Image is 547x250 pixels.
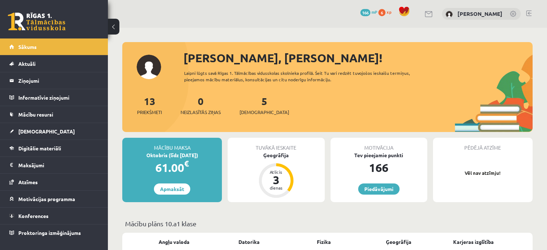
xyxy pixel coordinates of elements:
[9,89,99,106] a: Informatīvie ziņojumi
[18,89,99,106] legend: Informatīvie ziņojumi
[137,95,162,116] a: 13Priekšmeti
[228,151,324,159] div: Ģeogrāfija
[457,10,502,17] a: [PERSON_NAME]
[238,238,260,246] a: Datorika
[9,191,99,207] a: Motivācijas programma
[18,213,49,219] span: Konferences
[358,183,400,195] a: Piedāvājumi
[371,9,377,15] span: mP
[446,11,453,18] img: Helēna Tīna Dubrovska
[265,186,287,190] div: dienas
[18,196,75,202] span: Motivācijas programma
[9,140,99,156] a: Digitālie materiāli
[18,157,99,173] legend: Maksājumi
[122,138,222,151] div: Mācību maksa
[18,44,37,50] span: Sākums
[184,70,430,83] div: Laipni lūgts savā Rīgas 1. Tālmācības vidusskolas skolnieka profilā. Šeit Tu vari redzēt tuvojošo...
[386,238,411,246] a: Ģeogrāfija
[317,238,331,246] a: Fizika
[154,183,190,195] a: Apmaksāt
[240,109,289,116] span: [DEMOGRAPHIC_DATA]
[18,145,61,151] span: Digitālie materiāli
[9,38,99,55] a: Sākums
[228,151,324,199] a: Ģeogrāfija Atlicis 3 dienas
[331,138,427,151] div: Motivācija
[8,13,65,31] a: Rīgas 1. Tālmācības vidusskola
[265,174,287,186] div: 3
[9,208,99,224] a: Konferences
[360,9,370,16] span: 166
[378,9,386,16] span: 6
[453,238,494,246] a: Karjeras izglītība
[9,224,99,241] a: Proktoringa izmēģinājums
[18,60,36,67] span: Aktuāli
[360,9,377,15] a: 166 mP
[18,179,38,185] span: Atzīmes
[228,138,324,151] div: Tuvākā ieskaite
[9,72,99,89] a: Ziņojumi
[122,159,222,176] div: 61.00
[137,109,162,116] span: Priekšmeti
[159,238,190,246] a: Angļu valoda
[9,123,99,140] a: [DEMOGRAPHIC_DATA]
[18,229,81,236] span: Proktoringa izmēģinājums
[331,159,427,176] div: 166
[184,158,189,169] span: €
[437,169,529,177] p: Vēl nav atzīmju!
[265,170,287,174] div: Atlicis
[9,157,99,173] a: Maksājumi
[9,106,99,123] a: Mācību resursi
[183,49,533,67] div: [PERSON_NAME], [PERSON_NAME]!
[378,9,395,15] a: 6 xp
[181,109,221,116] span: Neizlasītās ziņas
[125,219,530,228] p: Mācību plāns 10.a1 klase
[122,151,222,159] div: Oktobris (līdz [DATE])
[9,174,99,190] a: Atzīmes
[181,95,221,116] a: 0Neizlasītās ziņas
[18,72,99,89] legend: Ziņojumi
[18,111,53,118] span: Mācību resursi
[433,138,533,151] div: Pēdējā atzīme
[18,128,75,135] span: [DEMOGRAPHIC_DATA]
[331,151,427,159] div: Tev pieejamie punkti
[240,95,289,116] a: 5[DEMOGRAPHIC_DATA]
[387,9,391,15] span: xp
[9,55,99,72] a: Aktuāli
